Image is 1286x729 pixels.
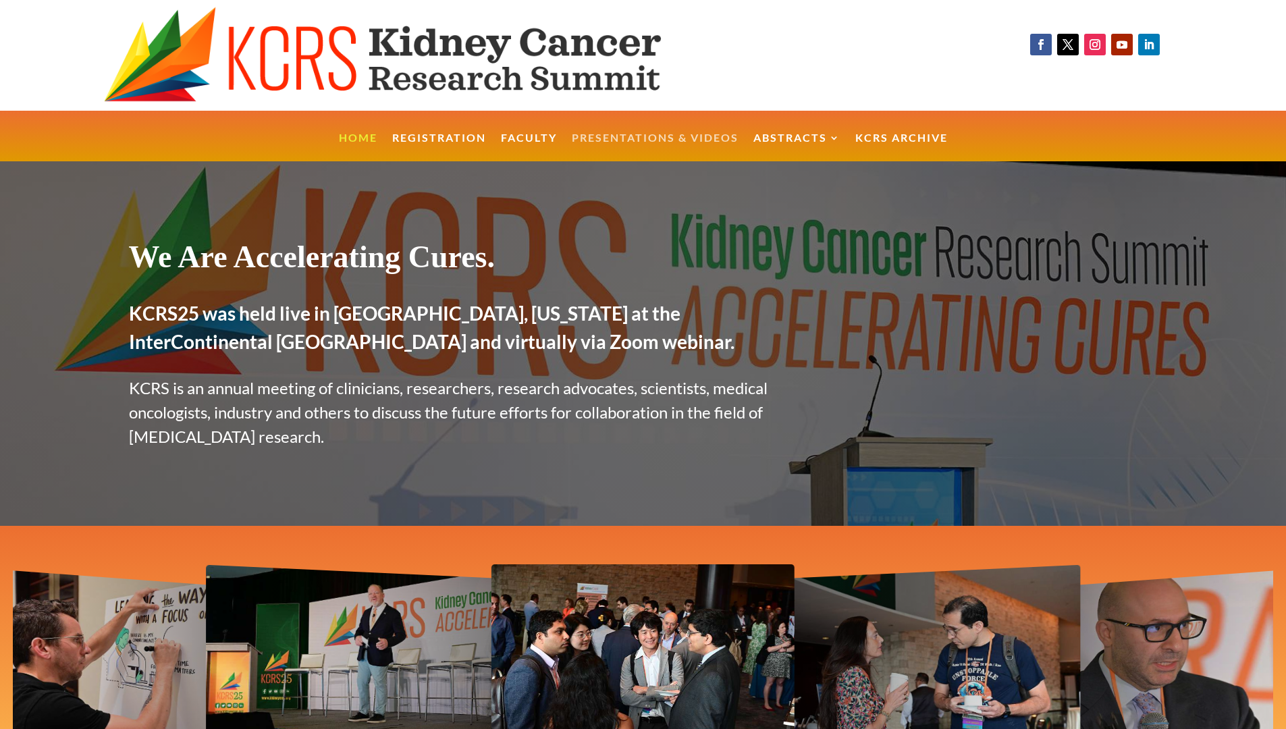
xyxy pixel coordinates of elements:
a: Follow on Facebook [1030,34,1052,55]
img: KCRS generic logo wide [104,7,729,104]
a: Faculty [501,133,557,162]
p: KCRS is an annual meeting of clinicians, researchers, research advocates, scientists, medical onc... [129,376,796,449]
a: Follow on X [1057,34,1079,55]
a: Follow on LinkedIn [1138,34,1160,55]
a: Follow on Youtube [1111,34,1133,55]
a: KCRS Archive [855,133,948,162]
h1: We Are Accelerating Cures. [129,238,796,282]
a: Presentations & Videos [572,133,739,162]
a: Abstracts [753,133,840,162]
a: Registration [392,133,486,162]
a: Home [339,133,377,162]
a: Follow on Instagram [1084,34,1106,55]
h2: KCRS25 was held live in [GEOGRAPHIC_DATA], [US_STATE] at the InterContinental [GEOGRAPHIC_DATA] a... [129,299,796,362]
